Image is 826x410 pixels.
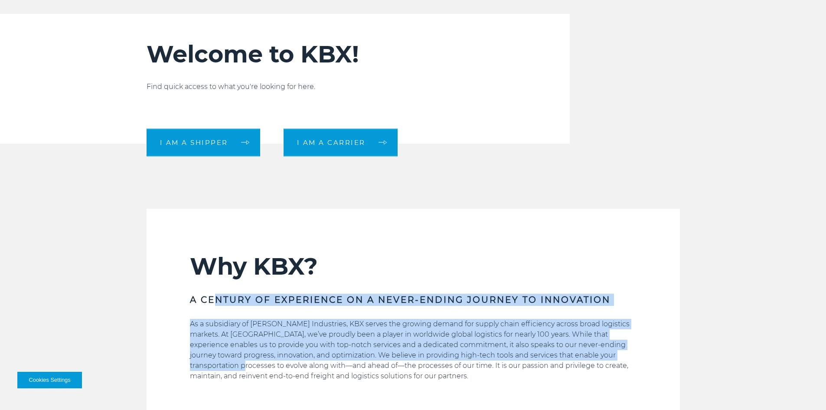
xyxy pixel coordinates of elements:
h2: Why KBX? [190,252,637,281]
p: Find quick access to what you're looking for here. [147,82,518,92]
span: I am a carrier [297,139,366,146]
h2: Welcome to KBX! [147,40,518,69]
span: I am a shipper [160,139,228,146]
h3: A CENTURY OF EXPERIENCE ON A NEVER-ENDING JOURNEY TO INNOVATION [190,294,637,306]
button: Cookies Settings [17,372,82,388]
a: I am a carrier arrow arrow [284,128,398,156]
p: As a subsidiary of [PERSON_NAME] Industries, KBX serves the growing demand for supply chain effic... [190,319,637,381]
iframe: Chat Widget [783,368,826,410]
a: I am a shipper arrow arrow [147,128,260,156]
